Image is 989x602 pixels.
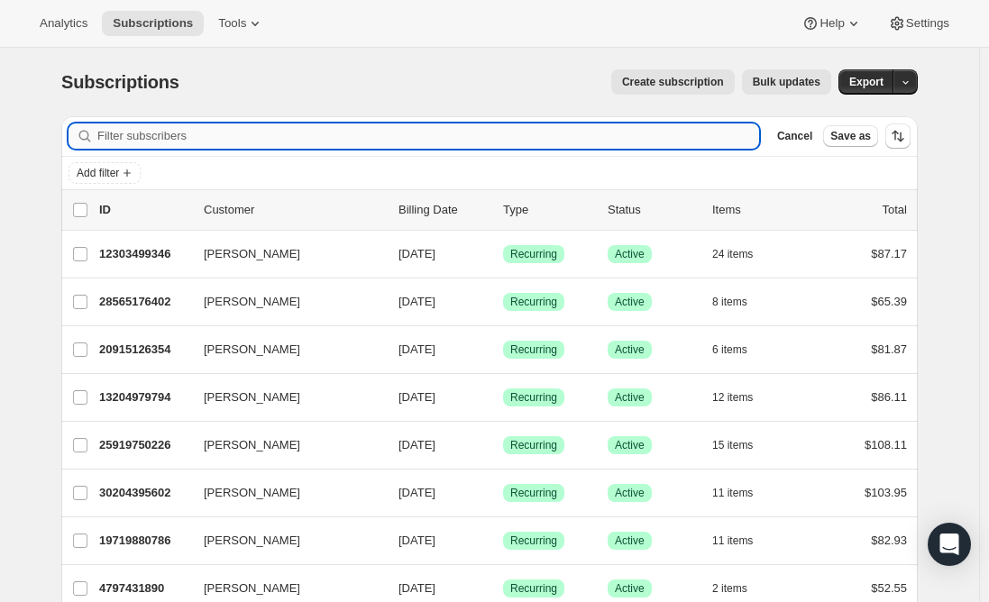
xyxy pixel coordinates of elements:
[615,342,645,357] span: Active
[712,433,773,458] button: 15 items
[615,486,645,500] span: Active
[398,390,435,404] span: [DATE]
[204,579,300,597] span: [PERSON_NAME]
[885,123,911,149] button: Sort the results
[204,201,384,219] p: Customer
[503,201,593,219] div: Type
[712,201,802,219] div: Items
[398,438,435,451] span: [DATE]
[712,480,773,506] button: 11 items
[99,242,907,267] div: 12303499346[PERSON_NAME][DATE]SuccessRecurringSuccessActive24 items$87.17
[928,523,971,566] div: Open Intercom Messenger
[77,166,119,180] span: Add filter
[193,479,373,507] button: [PERSON_NAME]
[398,342,435,356] span: [DATE]
[99,433,907,458] div: 25919750226[PERSON_NAME][DATE]SuccessRecurringSuccessActive15 items$108.11
[102,11,204,36] button: Subscriptions
[99,484,189,502] p: 30204395602
[69,162,141,184] button: Add filter
[218,16,246,31] span: Tools
[871,295,907,308] span: $65.39
[193,383,373,412] button: [PERSON_NAME]
[712,385,773,410] button: 12 items
[398,295,435,308] span: [DATE]
[871,247,907,260] span: $87.17
[510,342,557,357] span: Recurring
[770,125,820,147] button: Cancel
[791,11,873,36] button: Help
[193,335,373,364] button: [PERSON_NAME]
[193,431,373,460] button: [PERSON_NAME]
[871,342,907,356] span: $81.87
[193,526,373,555] button: [PERSON_NAME]
[712,242,773,267] button: 24 items
[510,534,557,548] span: Recurring
[398,247,435,260] span: [DATE]
[398,534,435,547] span: [DATE]
[99,532,189,550] p: 19719880786
[204,484,300,502] span: [PERSON_NAME]
[61,72,179,92] span: Subscriptions
[622,75,724,89] span: Create subscription
[712,528,773,553] button: 11 items
[849,75,884,89] span: Export
[712,390,753,405] span: 12 items
[99,341,189,359] p: 20915126354
[398,201,489,219] p: Billing Date
[830,129,871,143] span: Save as
[193,287,373,316] button: [PERSON_NAME]
[510,247,557,261] span: Recurring
[113,16,193,31] span: Subscriptions
[99,528,907,553] div: 19719880786[PERSON_NAME][DATE]SuccessRecurringSuccessActive11 items$82.93
[99,480,907,506] div: 30204395602[PERSON_NAME][DATE]SuccessRecurringSuccessActive11 items$103.95
[204,388,300,406] span: [PERSON_NAME]
[99,388,189,406] p: 13204979794
[99,293,189,311] p: 28565176402
[204,341,300,359] span: [PERSON_NAME]
[883,201,907,219] p: Total
[712,581,747,596] span: 2 items
[99,289,907,315] div: 28565176402[PERSON_NAME][DATE]SuccessRecurringSuccessActive8 items$65.39
[615,581,645,596] span: Active
[871,390,907,404] span: $86.11
[615,438,645,452] span: Active
[510,581,557,596] span: Recurring
[871,534,907,547] span: $82.93
[204,532,300,550] span: [PERSON_NAME]
[615,390,645,405] span: Active
[877,11,960,36] button: Settings
[99,385,907,410] div: 13204979794[PERSON_NAME][DATE]SuccessRecurringSuccessActive12 items$86.11
[510,295,557,309] span: Recurring
[97,123,759,149] input: Filter subscribers
[99,436,189,454] p: 25919750226
[742,69,831,95] button: Bulk updates
[99,579,189,597] p: 4797431890
[712,438,753,452] span: 15 items
[838,69,894,95] button: Export
[712,576,767,601] button: 2 items
[777,129,812,143] span: Cancel
[823,125,878,147] button: Save as
[753,75,820,89] span: Bulk updates
[40,16,87,31] span: Analytics
[871,581,907,595] span: $52.55
[99,576,907,601] div: 4797431890[PERSON_NAME][DATE]SuccessRecurringSuccessActive2 items$52.55
[398,581,435,595] span: [DATE]
[99,201,907,219] div: IDCustomerBilling DateTypeStatusItemsTotal
[712,289,767,315] button: 8 items
[615,247,645,261] span: Active
[204,245,300,263] span: [PERSON_NAME]
[712,342,747,357] span: 6 items
[510,438,557,452] span: Recurring
[207,11,275,36] button: Tools
[712,295,747,309] span: 8 items
[193,240,373,269] button: [PERSON_NAME]
[820,16,844,31] span: Help
[398,486,435,499] span: [DATE]
[865,438,907,451] span: $108.11
[615,534,645,548] span: Active
[99,201,189,219] p: ID
[712,337,767,362] button: 6 items
[510,486,557,500] span: Recurring
[510,390,557,405] span: Recurring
